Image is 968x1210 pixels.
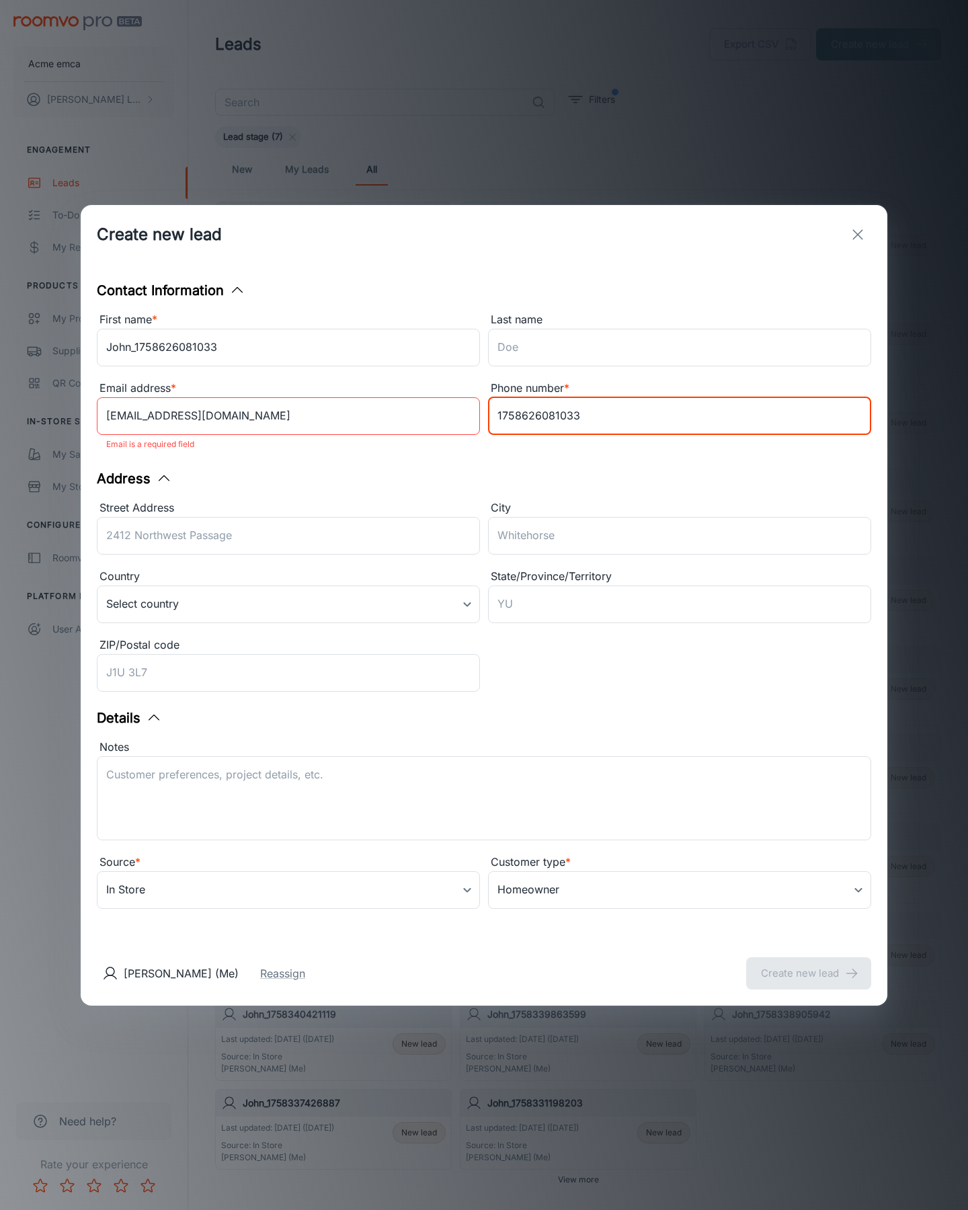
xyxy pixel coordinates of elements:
div: Street Address [97,499,480,517]
input: 2412 Northwest Passage [97,517,480,555]
input: +1 439-123-4567 [488,397,871,435]
div: First name [97,311,480,329]
div: ZIP/Postal code [97,637,480,654]
input: Whitehorse [488,517,871,555]
button: exit [844,221,871,248]
input: John [97,329,480,366]
div: Country [97,568,480,586]
input: J1U 3L7 [97,654,480,692]
div: Select country [97,586,480,623]
button: Contact Information [97,280,245,300]
div: In Store [97,871,480,909]
p: [PERSON_NAME] (Me) [124,965,239,981]
input: Doe [488,329,871,366]
button: Address [97,469,172,489]
div: Phone number [488,380,871,397]
div: Email address [97,380,480,397]
input: myname@example.com [97,397,480,435]
div: Source [97,854,480,871]
button: Reassign [260,965,305,981]
input: YU [488,586,871,623]
div: Notes [97,739,871,756]
div: Homeowner [488,871,871,909]
div: City [488,499,871,517]
div: Last name [488,311,871,329]
div: Customer type [488,854,871,871]
p: Email is a required field [106,436,471,452]
button: Details [97,708,162,728]
div: State/Province/Territory [488,568,871,586]
h1: Create new lead [97,223,222,247]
